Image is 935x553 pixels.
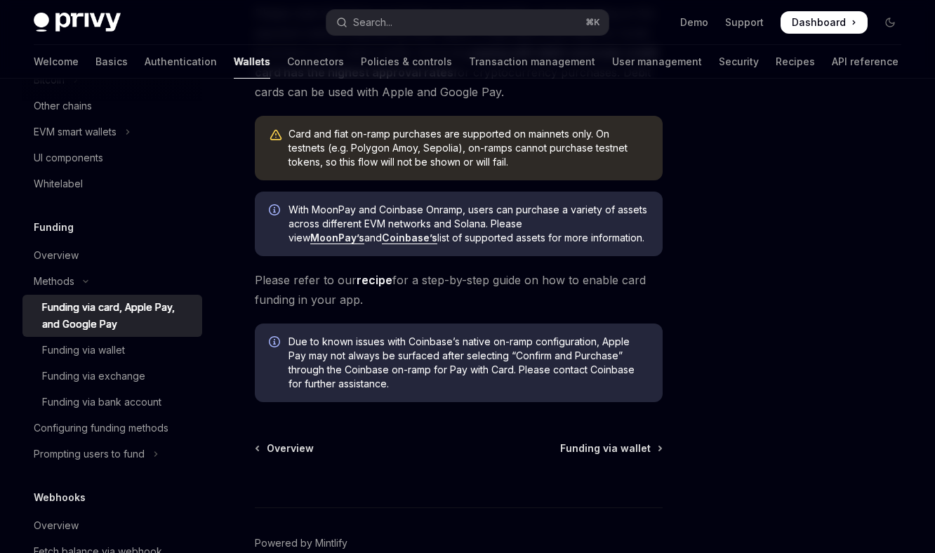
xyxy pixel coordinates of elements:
div: Funding via wallet [42,342,125,359]
div: Other chains [34,98,92,114]
a: Demo [680,15,708,29]
div: Funding via card, Apple Pay, and Google Pay [42,299,194,333]
a: Funding via wallet [22,338,202,363]
a: User management [612,45,702,79]
button: Toggle Methods section [22,269,202,294]
a: MoonPay’s [310,232,364,244]
span: ⌘ K [585,17,600,28]
div: Prompting users to fund [34,446,145,462]
a: Welcome [34,45,79,79]
div: Search... [353,14,392,31]
a: Transaction management [469,45,595,79]
a: Other chains [22,93,202,119]
a: recipe [357,273,392,288]
a: Configuring funding methods [22,415,202,441]
svg: Warning [269,128,283,142]
a: Wallets [234,45,270,79]
a: Overview [22,243,202,268]
div: UI components [34,149,103,166]
span: Due to known issues with Coinbase’s native on-ramp configuration, Apple Pay may not always be sur... [289,335,649,391]
div: Configuring funding methods [34,420,168,437]
span: Overview [267,441,314,455]
a: API reference [832,45,898,79]
a: UI components [22,145,202,171]
a: Overview [22,513,202,538]
a: Funding via card, Apple Pay, and Google Pay [22,295,202,337]
svg: Info [269,204,283,218]
button: Toggle EVM smart wallets section [22,119,202,145]
a: Powered by Mintlify [255,536,347,550]
div: EVM smart wallets [34,124,117,140]
a: Funding via exchange [22,364,202,389]
div: Funding via exchange [42,368,145,385]
a: Support [725,15,764,29]
button: Toggle dark mode [879,11,901,34]
a: Authentication [145,45,217,79]
img: dark logo [34,13,121,32]
span: Funding via wallet [560,441,651,455]
a: Dashboard [781,11,868,34]
a: Basics [95,45,128,79]
button: Open search [326,10,608,35]
h5: Funding [34,219,74,236]
div: Funding via bank account [42,394,161,411]
a: Funding via bank account [22,389,202,415]
div: Whitelabel [34,175,83,192]
a: Policies & controls [361,45,452,79]
a: Funding via wallet [560,441,661,455]
span: With MoonPay and Coinbase Onramp, users can purchase a variety of assets across different EVM net... [289,203,649,245]
a: Recipes [776,45,815,79]
svg: Info [269,336,283,350]
div: Overview [34,247,79,264]
a: Coinbase’s [382,232,437,244]
div: Card and fiat on-ramp purchases are supported on mainnets only. On testnets (e.g. Polygon Amoy, S... [289,127,649,169]
span: Dashboard [792,15,846,29]
a: Overview [256,441,314,455]
h5: Webhooks [34,489,86,506]
button: Toggle Prompting users to fund section [22,441,202,467]
div: Overview [34,517,79,534]
div: Methods [34,273,74,290]
a: Connectors [287,45,344,79]
a: Whitelabel [22,171,202,196]
a: Security [719,45,759,79]
span: Please refer to our for a step-by-step guide on how to enable card funding in your app. [255,270,663,309]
